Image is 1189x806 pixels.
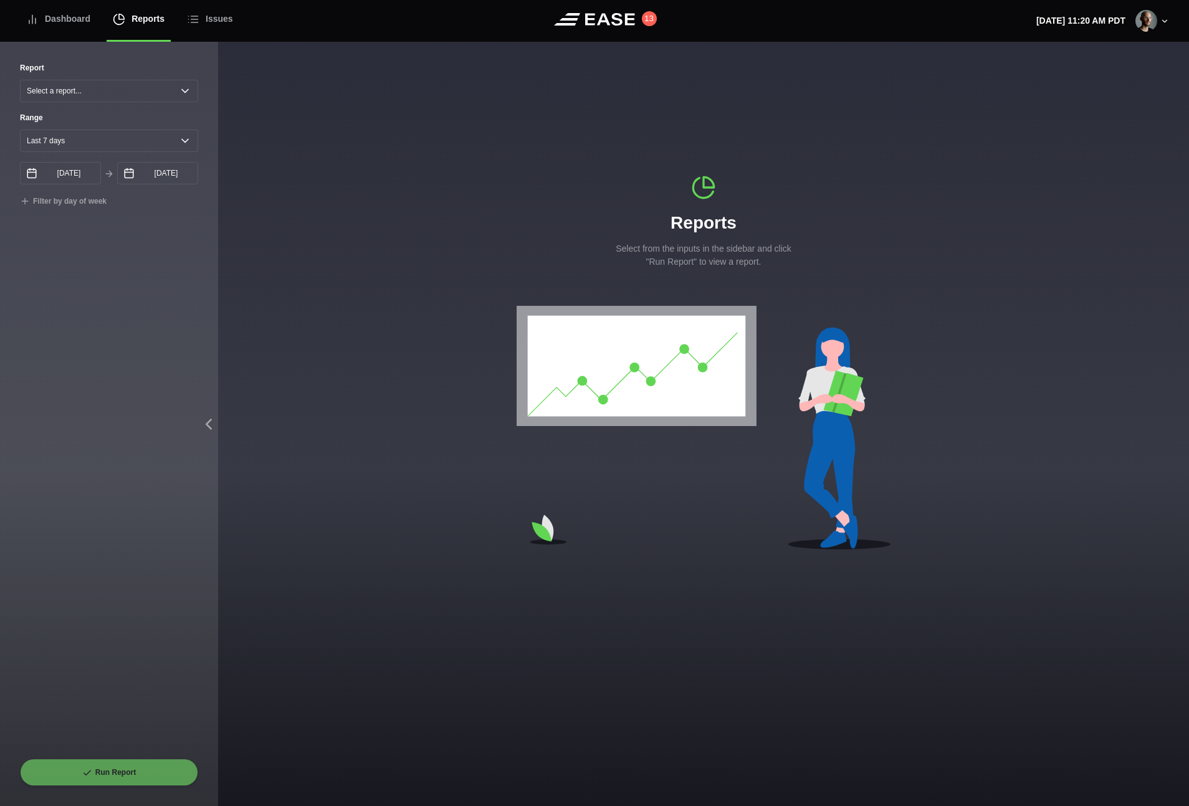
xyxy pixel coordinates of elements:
p: Select from the inputs in the sidebar and click "Run Report" to view a report. [610,242,797,268]
input: mm/dd/yyyy [20,162,101,184]
img: 5e2a74a69093221e3f60c72177cb1fc7 [1135,10,1157,32]
div: Reports [610,175,797,268]
h1: Reports [610,210,797,236]
input: mm/dd/yyyy [117,162,198,184]
p: [DATE] 11:20 AM PDT [1036,14,1125,27]
button: 13 [642,11,657,26]
label: Report [20,62,44,73]
label: Range [20,112,198,123]
button: Filter by day of week [20,197,107,207]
